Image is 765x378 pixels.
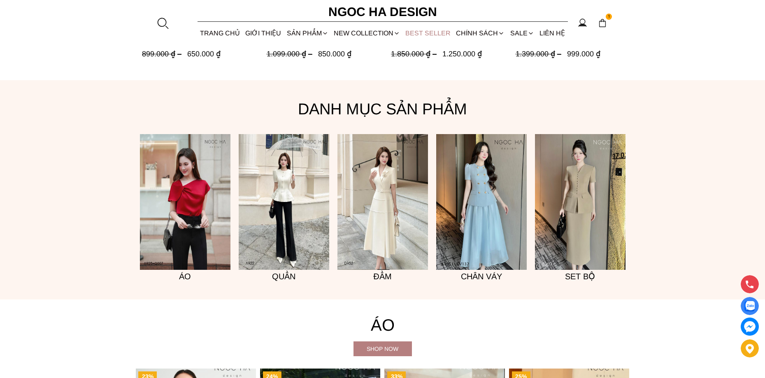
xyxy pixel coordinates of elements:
[436,134,527,270] a: 7(3)
[567,50,600,58] span: 999.000 ₫
[142,50,184,58] span: 899.000 ₫
[318,50,351,58] span: 850.000 ₫
[337,134,428,270] a: 3(9)
[140,134,230,270] a: 3(7)
[198,22,243,44] a: TRANG CHỦ
[436,270,527,283] h5: Chân váy
[140,270,230,283] h5: Áo
[321,2,444,22] a: Ngoc Ha Design
[239,134,329,270] a: 2(9)
[598,19,607,28] img: img-CART-ICON-ksit0nf1
[243,22,284,44] a: GIỚI THIỆU
[442,50,482,58] span: 1.250.000 ₫
[187,50,221,58] span: 650.000 ₫
[353,344,412,353] div: Shop now
[515,50,563,58] span: 1.399.000 ₫
[535,134,625,270] img: 3(15)
[331,22,402,44] a: NEW COLLECTION
[353,341,412,356] a: Shop now
[741,297,759,315] a: Display image
[537,22,567,44] a: LIÊN HỆ
[266,50,314,58] span: 1.099.000 ₫
[136,312,630,338] h4: Áo
[403,22,453,44] a: BEST SELLER
[744,301,755,311] img: Display image
[453,22,507,44] div: Chính sách
[507,22,537,44] a: SALE
[391,50,439,58] span: 1.850.000 ₫
[337,270,428,283] h5: Đầm
[741,318,759,336] a: messenger
[565,272,595,281] font: Set bộ
[284,22,331,44] div: SẢN PHẨM
[298,100,467,118] font: Danh mục sản phẩm
[606,14,612,20] span: 1
[239,270,329,283] h5: Quần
